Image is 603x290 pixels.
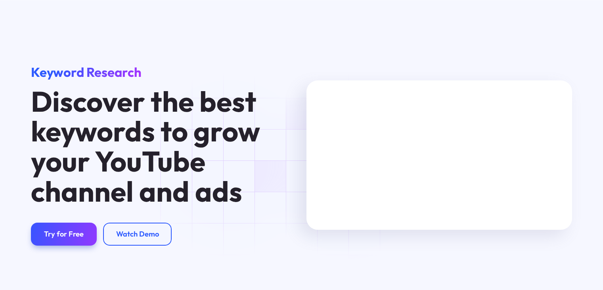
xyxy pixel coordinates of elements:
div: Try for Free [44,230,84,239]
h1: Discover the best keywords to grow your YouTube channel and ads [31,87,264,207]
a: Try for Free [31,223,96,245]
iframe: MKTG_Keyword Search Manuel Search Tutorial_040623 [306,80,572,230]
span: Keyword Research [31,64,142,80]
div: Watch Demo [116,230,159,239]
